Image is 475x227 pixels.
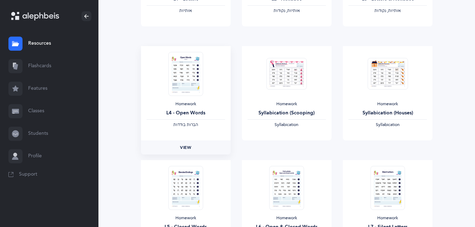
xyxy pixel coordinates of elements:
div: Syllabication [248,122,326,128]
span: ‫אותיות, נקודות‬ [374,8,401,13]
div: Homework [348,215,427,221]
img: Homework_L7_SilentLetters_O_EN_thumbnail_1731219355.png [371,166,405,210]
span: ‫הברות בודדות‬ [173,122,198,127]
img: Homework_Syllabication-EN_Orange_Houses_EN_thumbnail_1724301598.png [367,58,408,90]
a: View [141,140,231,155]
span: ‫אותיות, נקודות‬ [274,8,300,13]
div: Homework [348,101,427,107]
div: Homework [147,215,225,221]
img: Homework_Syllabication-EN_Orange_Scooping_EN_thumbnail_1724301622.png [267,58,307,90]
div: L4 - Open Words [147,109,225,117]
div: Homework [248,101,326,107]
div: Syllabication [348,122,427,128]
span: View [180,144,191,151]
img: Homework_L4_OpenWords_O_Orange_EN_thumbnail_1731219094.png [168,52,203,96]
div: Homework [147,101,225,107]
span: ‫אותיות‬ [179,8,192,13]
div: Homework [248,215,326,221]
span: Support [19,171,37,178]
img: Homework_L5_ClosedWords_O_EN_thumbnail_1731219185.png [168,166,203,210]
div: Syllabication (Houses) [348,109,427,117]
div: Syllabication (Scooping) [248,109,326,117]
img: Homework_L6_OpenClosedWords_O_EN_thumbnail_1731219280.png [269,166,304,210]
